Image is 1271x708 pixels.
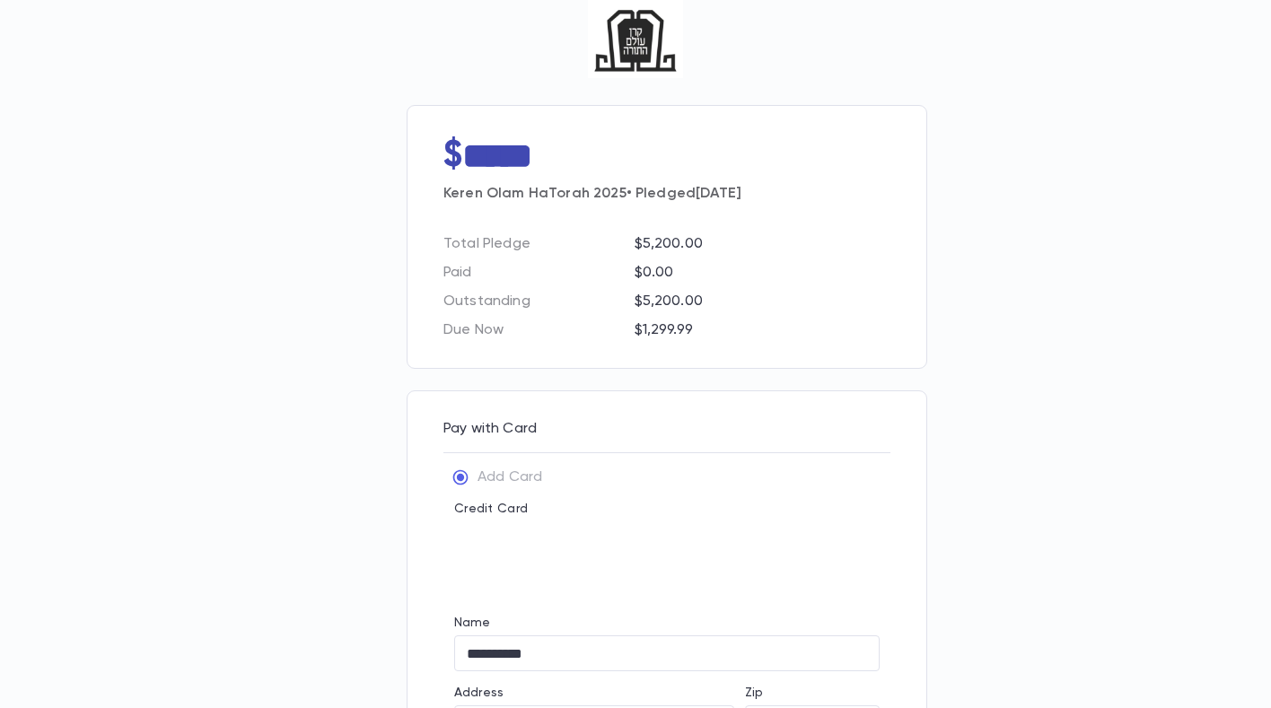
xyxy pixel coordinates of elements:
[443,235,624,253] p: Total Pledge
[635,321,891,339] p: $1,299.99
[443,420,890,438] p: Pay with Card
[635,235,891,253] p: $5,200.00
[454,616,491,630] label: Name
[443,264,624,282] p: Paid
[454,686,504,700] label: Address
[443,178,890,203] p: Keren Olam HaTorah 2025 • Pledged [DATE]
[635,264,891,282] p: $0.00
[443,293,624,310] p: Outstanding
[635,293,891,310] p: $5,200.00
[443,134,462,178] p: $
[745,686,763,700] label: Zip
[454,502,880,516] p: Credit Card
[443,321,624,339] p: Due Now
[478,468,542,486] p: Add Card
